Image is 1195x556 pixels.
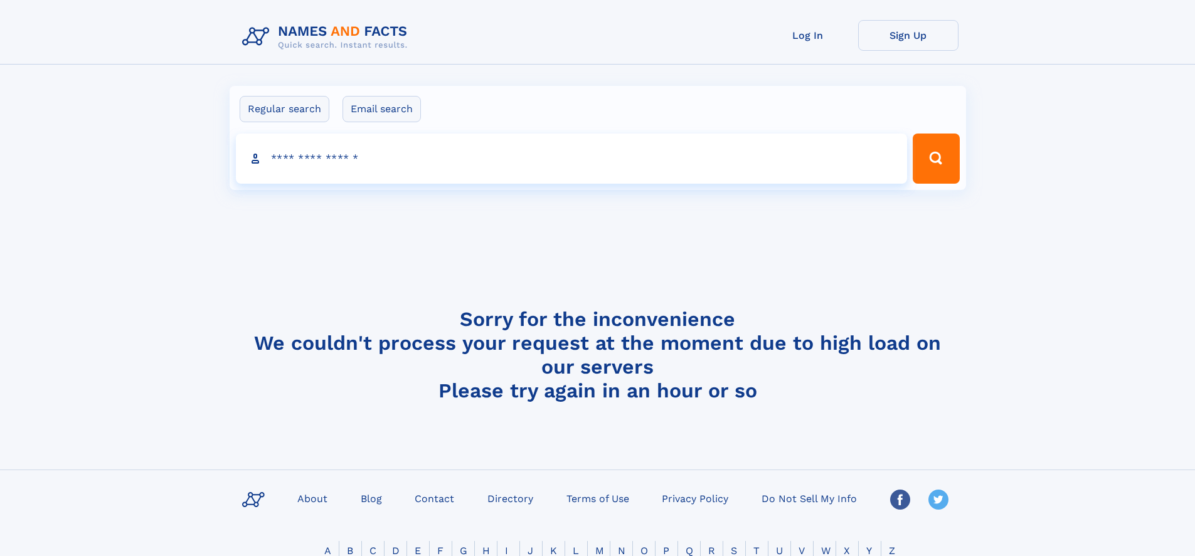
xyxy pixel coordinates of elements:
img: Logo Names and Facts [237,20,418,54]
button: Search Button [913,134,959,184]
label: Regular search [240,96,329,122]
a: Terms of Use [561,489,634,507]
a: Log In [758,20,858,51]
label: Email search [343,96,421,122]
img: Twitter [928,490,948,510]
img: Facebook [890,490,910,510]
a: About [292,489,332,507]
a: Blog [356,489,387,507]
a: Privacy Policy [657,489,733,507]
a: Sign Up [858,20,959,51]
h4: Sorry for the inconvenience We couldn't process your request at the moment due to high load on ou... [237,307,959,402]
input: search input [236,134,908,184]
a: Do Not Sell My Info [757,489,862,507]
a: Directory [482,489,538,507]
a: Contact [410,489,459,507]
